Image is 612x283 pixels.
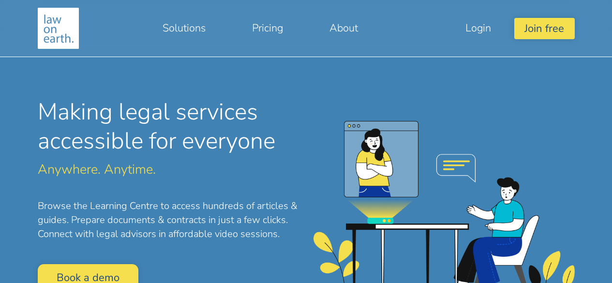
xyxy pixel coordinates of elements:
[38,163,299,176] p: Anywhere. Anytime.
[514,18,574,39] button: Join free
[139,16,229,40] a: Solutions
[38,98,299,155] h1: Making legal services accessible for everyone
[38,199,299,241] p: Browse the Learning Centre to access hundreds of articles & guides. Prepare documents & contracts...
[442,16,514,40] a: Login
[229,16,306,40] a: Pricing
[306,16,381,40] a: About
[38,8,79,49] img: Making legal services accessible to everyone, anywhere, anytime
